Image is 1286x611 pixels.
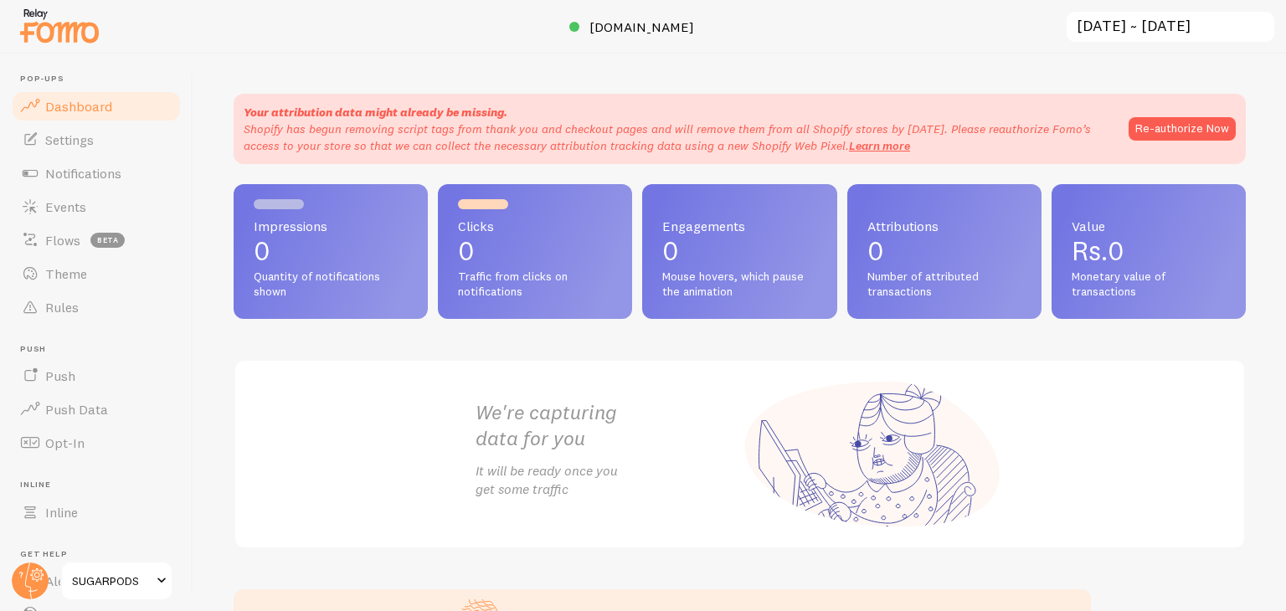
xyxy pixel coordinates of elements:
a: Inline [10,495,183,529]
span: Number of attributed transactions [867,270,1021,299]
a: Opt-In [10,426,183,460]
a: Theme [10,257,183,290]
span: Settings [45,131,94,148]
button: Re-authorize Now [1129,117,1236,141]
span: Quantity of notifications shown [254,270,408,299]
span: Push [45,367,75,384]
h2: We're capturing data for you [476,399,740,451]
a: Settings [10,123,183,157]
span: Events [45,198,86,215]
a: Flows beta [10,223,183,257]
a: Events [10,190,183,223]
p: It will be ready once you get some traffic [476,461,740,500]
a: SUGARPODS [60,561,173,601]
span: Engagements [662,219,816,233]
span: Push Data [45,401,108,418]
span: Flows [45,232,80,249]
p: 0 [254,238,408,264]
span: SUGARPODS [72,571,152,591]
span: Theme [45,265,87,282]
span: Opt-In [45,434,85,451]
a: Learn more [849,138,910,153]
span: Impressions [254,219,408,233]
a: Push [10,359,183,393]
span: Dashboard [45,98,112,115]
span: Clicks [458,219,612,233]
span: Mouse hovers, which pause the animation [662,270,816,299]
a: Dashboard [10,90,183,123]
p: 0 [662,238,816,264]
span: Monetary value of transactions [1072,270,1226,299]
span: Push [20,344,183,355]
span: Rs.0 [1072,234,1124,267]
strong: Your attribution data might already be missing. [244,105,507,120]
span: Inline [45,504,78,521]
span: Attributions [867,219,1021,233]
span: Traffic from clicks on notifications [458,270,612,299]
p: 0 [867,238,1021,264]
span: Rules [45,299,79,316]
p: Shopify has begun removing script tags from thank you and checkout pages and will remove them fro... [244,121,1112,154]
span: beta [90,233,125,248]
span: Get Help [20,549,183,560]
a: Push Data [10,393,183,426]
span: Value [1072,219,1226,233]
a: Rules [10,290,183,324]
span: Notifications [45,165,121,182]
span: Pop-ups [20,74,183,85]
img: fomo-relay-logo-orange.svg [18,4,101,47]
p: 0 [458,238,612,264]
span: Inline [20,480,183,490]
a: Notifications [10,157,183,190]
